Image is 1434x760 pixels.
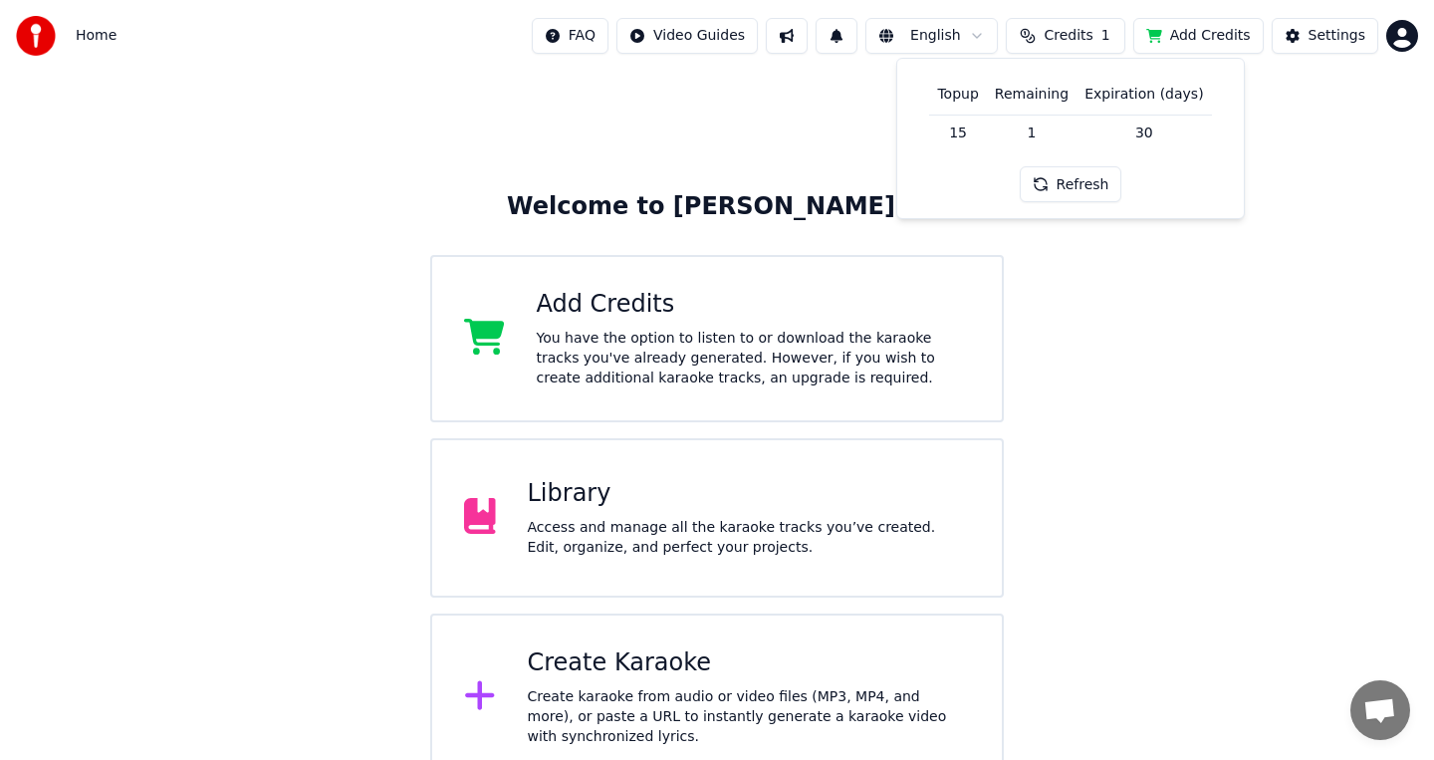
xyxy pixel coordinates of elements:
div: Add Credits [537,289,971,321]
td: 30 [1076,115,1211,150]
th: Expiration (days) [1076,75,1211,115]
div: Create Karaoke [528,647,971,679]
th: Remaining [987,75,1076,115]
th: Topup [929,75,986,115]
button: Settings [1272,18,1378,54]
button: Add Credits [1133,18,1264,54]
button: FAQ [532,18,608,54]
img: youka [16,16,56,56]
span: Home [76,26,117,46]
span: Credits [1044,26,1092,46]
button: Refresh [1020,166,1122,202]
div: Settings [1309,26,1365,46]
a: Obrolan terbuka [1350,680,1410,740]
nav: breadcrumb [76,26,117,46]
button: Credits1 [1006,18,1125,54]
div: Welcome to [PERSON_NAME] [507,191,927,223]
div: Create karaoke from audio or video files (MP3, MP4, and more), or paste a URL to instantly genera... [528,687,971,747]
div: Access and manage all the karaoke tracks you’ve created. Edit, organize, and perfect your projects. [528,518,971,558]
span: 1 [1101,26,1110,46]
div: Library [528,478,971,510]
button: Video Guides [616,18,758,54]
div: You have the option to listen to or download the karaoke tracks you've already generated. However... [537,329,971,388]
td: 1 [987,115,1076,150]
td: 15 [929,115,986,150]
